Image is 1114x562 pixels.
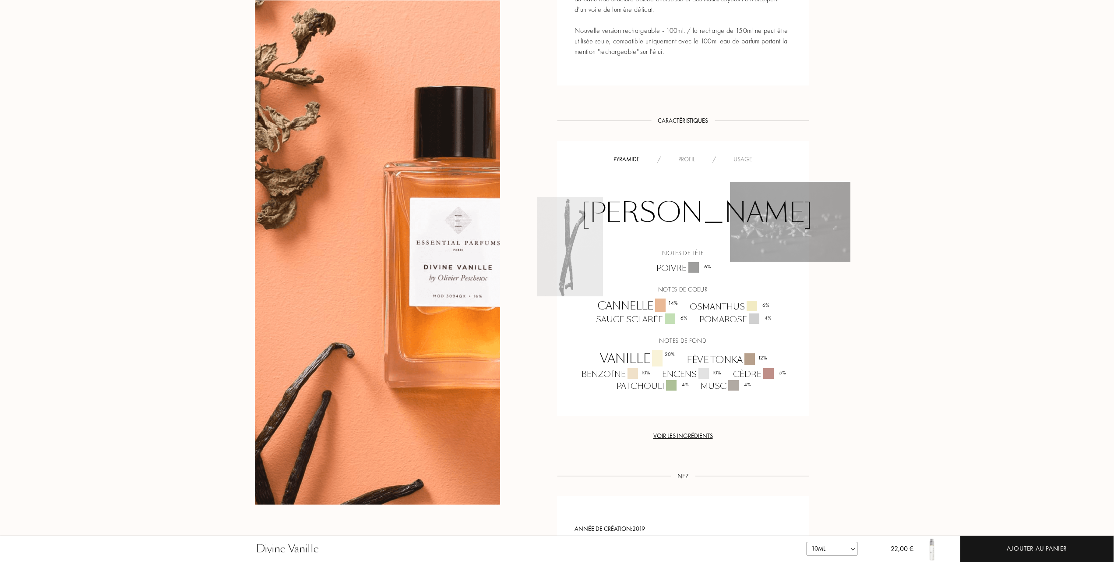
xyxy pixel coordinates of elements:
div: Cèdre [726,368,791,380]
div: Voir les ingrédients [557,431,809,441]
div: Encens [656,368,726,380]
div: Notes de fond [564,336,802,345]
div: Patchouli [610,380,694,392]
div: Cannelle [591,299,683,314]
div: / [704,155,725,164]
div: 4 % [744,381,751,388]
div: Fève tonka [680,353,772,366]
div: [PERSON_NAME] [564,193,802,238]
div: 4 % [765,314,772,322]
div: Osmanthus [683,301,775,313]
div: Année de création: 2019 [575,524,791,534]
div: 6 % [704,263,711,270]
img: QBHDNPARD2OGQ_2.png [537,197,603,296]
div: 6 % [680,314,687,322]
img: QBHDNPARD2OGQ_1.png [730,182,850,262]
div: 6 % [762,301,769,309]
div: Pyramide [605,155,649,164]
div: Vanille [593,350,680,368]
div: 12 % [758,354,767,362]
div: 22,00 € [876,544,913,562]
div: Poivre [650,262,716,274]
div: 4 % [682,381,689,388]
div: 14 % [668,299,678,307]
div: 5 % [779,369,786,377]
div: Divine Vanille [256,541,319,557]
div: 10 % [641,369,650,377]
div: Musc [694,380,756,392]
div: / [649,155,670,164]
div: Notes de tête [564,249,802,258]
div: 10 % [712,369,721,377]
div: Benzoïne [575,368,656,380]
div: Ajouter au panier [1007,544,1067,554]
div: 20 % [665,350,675,358]
img: arrow.png [850,546,856,552]
div: Usage [725,155,761,164]
div: Pomarose [693,313,777,325]
div: Profil [670,155,704,164]
img: Divine Vanille [919,536,945,562]
div: Sauge sclarée [589,313,693,325]
div: Notes de coeur [564,285,802,294]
